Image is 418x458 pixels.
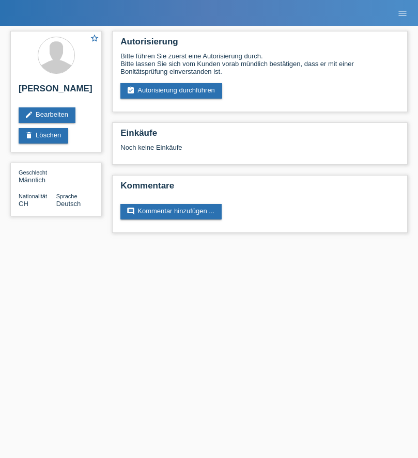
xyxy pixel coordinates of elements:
div: Noch keine Einkäufe [120,144,399,159]
i: comment [127,207,135,215]
a: deleteLöschen [19,128,68,144]
h2: Einkäufe [120,128,399,144]
span: Geschlecht [19,169,47,176]
i: delete [25,131,33,139]
span: Schweiz [19,200,28,208]
i: edit [25,110,33,119]
span: Deutsch [56,200,81,208]
i: assignment_turned_in [127,86,135,94]
span: Nationalität [19,193,47,199]
div: Männlich [19,168,56,184]
h2: [PERSON_NAME] [19,84,94,99]
a: menu [392,10,413,16]
a: star_border [90,34,99,44]
a: editBearbeiten [19,107,75,123]
i: menu [397,8,408,19]
a: commentKommentar hinzufügen ... [120,204,222,219]
h2: Autorisierung [120,37,399,52]
span: Sprache [56,193,78,199]
div: Bitte führen Sie zuerst eine Autorisierung durch. Bitte lassen Sie sich vom Kunden vorab mündlich... [120,52,399,75]
a: assignment_turned_inAutorisierung durchführen [120,83,222,99]
i: star_border [90,34,99,43]
h2: Kommentare [120,181,399,196]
